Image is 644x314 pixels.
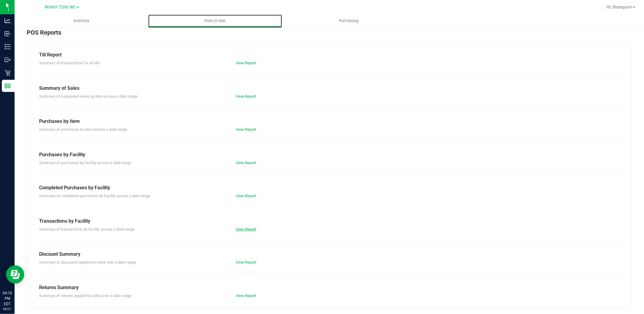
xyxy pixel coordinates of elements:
iframe: Resource center [6,265,24,284]
span: Summary of transactions for all tills [39,61,100,65]
div: Purchases by Item [39,118,619,125]
a: View Report [236,293,256,298]
inline-svg: Inventory [5,44,11,50]
span: Point of Sale [196,18,234,24]
div: POS Reports [27,28,632,42]
span: Miami 72nd WC [45,5,76,10]
inline-svg: Inbound [5,31,11,37]
a: View Report [236,227,256,231]
inline-svg: Outbound [5,57,11,63]
a: Point of Sale [148,15,282,27]
p: 09/27 [3,307,12,311]
span: Summary of returns applied to sales over a date range [39,293,131,298]
span: Hi, Shaequon! [606,5,632,9]
a: View Report [236,127,256,132]
inline-svg: Reports [5,83,11,89]
a: View Report [236,94,256,99]
a: View Report [236,260,256,265]
span: Summary of discounts applied to sales over a date range [39,260,136,265]
div: Till Report [39,51,619,59]
p: 04:10 PM EDT [3,290,12,307]
div: Purchases by Facility [39,151,619,158]
div: Completed Purchases by Facility [39,184,619,191]
inline-svg: Analytics [5,18,11,24]
a: Inventory [15,15,148,27]
div: Summary of Sales [39,85,619,92]
a: View Report [236,160,256,165]
span: Summary of transactions by facility across a date range [39,227,135,231]
span: Summary of completed purchases by facility across a date range [39,194,150,198]
a: Purchasing [282,15,416,27]
span: Purchasing [331,18,367,24]
span: Inventory [65,18,97,24]
a: View Report [236,61,256,65]
span: Summary of purchases by facility across a date range [39,160,131,165]
inline-svg: Retail [5,70,11,76]
div: Returns Summary [39,284,619,291]
a: View Report [236,194,256,198]
div: Discount Summary [39,251,619,258]
div: Transactions by Facility [39,218,619,225]
span: Summary of completed sales by item across a date range [39,94,138,99]
span: Summary of purchases by item across a date range [39,127,127,132]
